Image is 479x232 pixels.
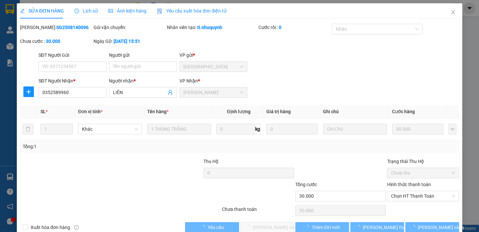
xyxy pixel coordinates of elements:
[108,9,113,13] span: picture
[147,124,211,134] input: VD: Bàn, Ghế
[20,8,64,14] span: SỬA ĐƠN HÀNG
[40,109,46,114] span: SL
[2,26,16,36] span: LỢI
[167,24,257,31] div: Nhân viên tạo:
[50,47,86,66] span: CHƯA CƯỚC:
[221,206,295,217] div: Chưa thanh toán
[23,143,185,150] div: Tổng: 1
[23,124,33,134] button: delete
[46,39,60,44] b: 30.000
[266,109,291,114] span: Giá trị hàng
[93,38,166,45] div: Ngày GD:
[82,124,138,134] span: Khác
[108,8,146,14] span: Ảnh kiện hàng
[320,105,389,118] th: Ghi chú
[20,24,92,31] div: [PERSON_NAME]:
[356,225,363,229] span: loading
[109,51,177,59] div: Người gửi
[74,9,79,13] span: clock-circle
[392,124,443,134] input: 0
[279,25,281,30] b: 0
[258,24,331,31] div: Cước rồi :
[20,9,25,13] span: edit
[157,9,162,14] img: icon
[157,8,226,14] span: Yêu cầu xuất hóa đơn điện tử
[56,25,89,30] b: SG2508140096
[387,158,459,165] div: Trạng thái Thu Hộ
[444,3,462,22] button: Close
[183,62,243,72] span: Sài Gòn
[450,10,456,15] span: close
[168,90,173,95] span: user-add
[387,182,431,187] label: Hình thức thanh toán
[200,225,207,229] span: loading
[78,109,103,114] span: Đơn vị tính
[197,25,222,30] b: ti.nhuquynh
[392,109,415,114] span: Cước hàng
[2,14,95,25] span: [GEOGRAPHIC_DATA]
[363,224,415,231] span: [PERSON_NAME] thay đổi
[203,159,219,164] span: Thu Hộ
[2,47,47,66] span: CƯỚC RỒI:
[183,87,243,97] span: Phan Rang
[28,224,73,231] span: Xuất hóa đơn hàng
[305,225,312,229] span: loading
[295,182,317,187] span: Tổng cước
[391,168,455,178] span: Chưa thu
[23,86,34,97] button: plus
[39,77,106,84] div: SĐT Người Nhận
[24,89,34,94] span: plus
[411,225,418,229] span: loading
[266,124,318,134] input: 0
[312,224,340,231] span: Thêm ĐH mới
[323,124,387,134] input: Ghi Chú
[179,78,198,83] span: VP Nhận
[109,77,177,84] div: Người nhận
[2,3,95,25] strong: NHẬN:
[207,224,224,231] span: Yêu cầu
[179,51,247,59] div: VP gửi
[147,109,169,114] span: Tên hàng
[2,37,48,46] span: 0937739398
[227,109,250,114] span: Định lượng
[254,124,261,134] span: kg
[114,39,140,44] b: [DATE] 15:51
[391,191,455,201] span: Chọn HT Thanh Toán
[74,8,98,14] span: Lịch sử
[418,224,464,231] span: [PERSON_NAME] và In
[93,24,166,31] div: Gói vận chuyển:
[39,51,106,59] div: SĐT Người Gửi
[20,38,92,45] div: Chưa cước :
[448,124,456,134] button: plus
[74,225,79,230] span: info-circle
